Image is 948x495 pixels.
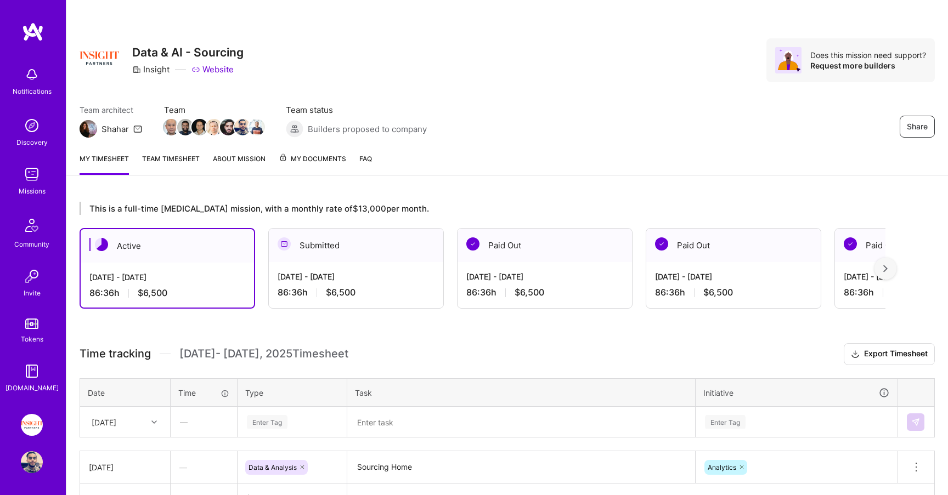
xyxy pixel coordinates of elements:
a: User Avatar [18,451,46,473]
a: My Documents [279,153,346,175]
span: Team [164,104,264,116]
div: 86:36 h [89,287,245,299]
img: Paid Out [466,237,479,251]
span: [DATE] - [DATE] , 2025 Timesheet [179,347,348,361]
img: Active [95,238,108,251]
div: [DATE] - [DATE] [655,271,812,282]
button: Export Timesheet [844,343,935,365]
div: — [171,453,237,482]
img: discovery [21,115,43,136]
input: overall type: UNKNOWN_TYPE server type: NO_SERVER_DATA heuristic type: UNKNOWN_TYPE label: Enter ... [748,462,749,473]
span: $6,500 [326,287,356,298]
img: Team Architect [80,120,97,138]
img: Team Member Avatar [206,119,222,135]
textarea: overall type: UNKNOWN_TYPE server type: NO_SERVER_DATA heuristic type: UNKNOWN_TYPE label: Enter ... [348,452,694,482]
span: Builders proposed to company [308,123,427,135]
div: 86:36 h [466,287,623,298]
div: Insight [132,64,170,75]
a: Team Member Avatar [178,118,193,136]
a: Insight Partners: Data & AI - Sourcing [18,414,46,436]
a: Website [191,64,234,75]
textarea: overall type: UNKNOWN_TYPE server type: NO_SERVER_DATA heuristic type: UNKNOWN_TYPE label: Enter ... [348,408,694,436]
i: icon Chevron [151,419,157,425]
div: Time [178,387,229,399]
div: Paid Out [646,229,821,262]
img: Submitted [278,237,291,251]
div: [DATE] - [DATE] [89,271,245,283]
div: Active [81,229,254,263]
img: Team Member Avatar [163,119,179,135]
a: Team Member Avatar [193,118,207,136]
div: Request more builders [810,60,926,71]
div: Missions [19,185,46,197]
span: Time tracking [80,347,151,361]
div: Community [14,238,49,250]
h3: Data & AI - Sourcing [132,45,244,59]
span: Team architect [80,104,142,116]
a: Team timesheet [142,153,200,175]
img: tokens [25,318,38,329]
img: teamwork [21,163,43,185]
div: [DATE] [92,416,116,428]
span: $6,500 [703,287,733,298]
span: $6,500 [515,287,544,298]
input: overall type: UNKNOWN_TYPE server type: NO_SERVER_DATA heuristic type: UNKNOWN_TYPE label: Enter ... [246,416,247,428]
img: Team Member Avatar [191,119,208,135]
div: Enter Tag [705,413,746,430]
input: overall type: UNKNOWN_TYPE server type: NO_SERVER_DATA heuristic type: UNKNOWN_TYPE label: Enter ... [704,416,705,428]
img: Paid Out [655,237,668,251]
div: 86:36 h [655,287,812,298]
img: Avatar [775,47,802,73]
a: About Mission [213,153,266,175]
img: bell [21,64,43,86]
div: Notifications [13,86,52,97]
i: icon CompanyGray [132,65,141,74]
div: Initiative [703,386,890,399]
button: Share [900,116,935,138]
a: Team Member Avatar [235,118,250,136]
a: My timesheet [80,153,129,175]
a: Team Member Avatar [221,118,235,136]
a: Team Member Avatar [207,118,221,136]
img: Builders proposed to company [286,120,303,138]
div: Enter Tag [247,413,287,430]
th: Date [80,378,171,407]
div: [DATE] - [DATE] [466,271,623,282]
th: Type [238,378,347,407]
img: Submit [911,418,920,426]
img: Community [19,212,45,238]
i: icon Download [851,349,860,360]
div: Discovery [16,136,48,148]
div: Invite [24,287,41,299]
span: $6,500 [138,287,167,299]
img: Team Member Avatar [220,119,236,135]
img: Team Member Avatar [177,119,194,135]
th: Task [347,378,696,407]
div: Shahar [101,123,129,135]
div: Submitted [269,229,443,262]
span: Share [907,121,928,132]
div: [DATE] - [DATE] [278,271,435,282]
img: User Avatar [21,451,43,473]
div: Tokens [21,333,43,345]
div: Paid Out [458,229,632,262]
img: guide book [21,360,43,382]
img: Paid Out [844,237,857,251]
div: This is a full-time [MEDICAL_DATA] mission, with a monthly rate of $13,000 per month. [80,202,885,215]
div: [DOMAIN_NAME] [5,382,59,394]
img: Insight Partners: Data & AI - Sourcing [21,414,43,436]
img: Company Logo [80,38,119,78]
span: Data & Analysis [249,463,297,471]
div: Does this mission need support? [810,50,926,60]
img: logo [22,22,44,42]
img: Team Member Avatar [249,119,265,135]
i: icon Mail [133,124,142,133]
div: [DATE] [89,462,161,473]
img: right [883,265,888,272]
span: My Documents [279,153,346,165]
div: 86:36 h [278,287,435,298]
img: Invite [21,265,43,287]
a: FAQ [359,153,372,175]
span: Team status [286,104,427,116]
span: Analytics [708,463,736,471]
